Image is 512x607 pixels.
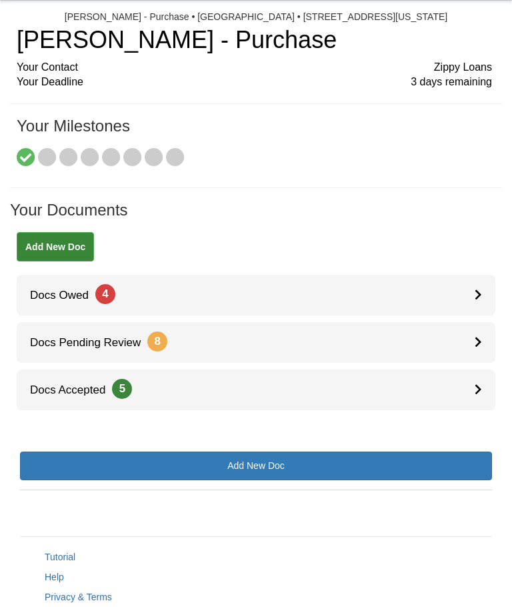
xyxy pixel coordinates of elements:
span: Zippy Loans [434,60,492,75]
a: Docs Accepted5 [17,370,495,410]
span: 4 [95,284,115,304]
a: Privacy & Terms [45,592,112,602]
a: Tutorial [45,552,75,562]
a: Add New Doc [20,452,492,480]
span: 5 [112,379,132,399]
span: Docs Owed [17,289,115,301]
span: Docs Accepted [17,384,132,396]
h1: [PERSON_NAME] - Purchase [17,27,492,53]
div: [PERSON_NAME] - Purchase • [GEOGRAPHIC_DATA] • [STREET_ADDRESS][US_STATE] [65,11,447,23]
span: Docs Pending Review [17,336,167,349]
a: Docs Owed4 [17,275,495,316]
span: 8 [147,332,167,352]
h1: Your Documents [10,201,502,232]
a: Docs Pending Review8 [17,322,495,363]
h1: Your Milestones [17,117,492,148]
a: Help [45,572,64,582]
span: 3 days remaining [411,75,492,90]
a: Add New Doc [17,232,94,261]
div: Your Contact [17,60,492,75]
div: Your Deadline [17,75,492,90]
